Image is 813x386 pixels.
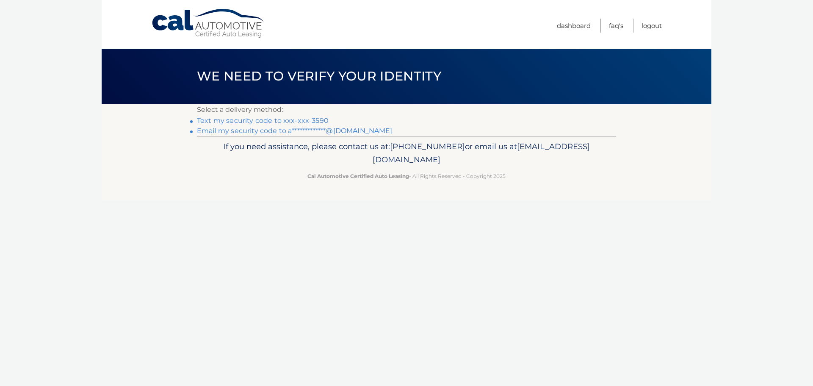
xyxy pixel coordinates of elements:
span: [PHONE_NUMBER] [390,142,465,151]
a: Cal Automotive [151,8,265,39]
a: Logout [642,19,662,33]
a: Dashboard [557,19,591,33]
p: If you need assistance, please contact us at: or email us at [202,140,611,167]
a: Text my security code to xxx-xxx-3590 [197,117,329,125]
strong: Cal Automotive Certified Auto Leasing [307,173,409,179]
span: We need to verify your identity [197,68,441,84]
p: Select a delivery method: [197,104,616,116]
a: FAQ's [609,19,623,33]
p: - All Rights Reserved - Copyright 2025 [202,172,611,181]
